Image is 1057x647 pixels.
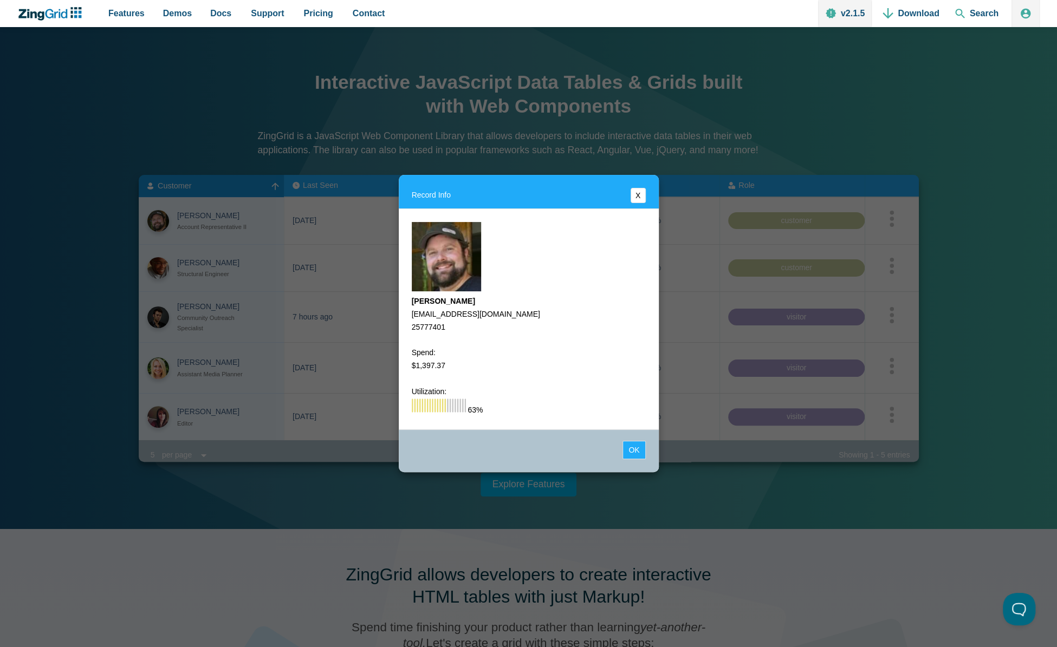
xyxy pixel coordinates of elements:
span: Support [251,6,284,21]
a: ZingChart Logo. Click to return to the homepage [17,7,87,21]
span: Pricing [304,6,333,21]
span: Features [108,6,145,21]
iframe: Help Scout Beacon - Open [1003,593,1035,625]
span: Demos [163,6,192,21]
span: Docs [210,6,231,21]
span: Contact [353,6,385,21]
